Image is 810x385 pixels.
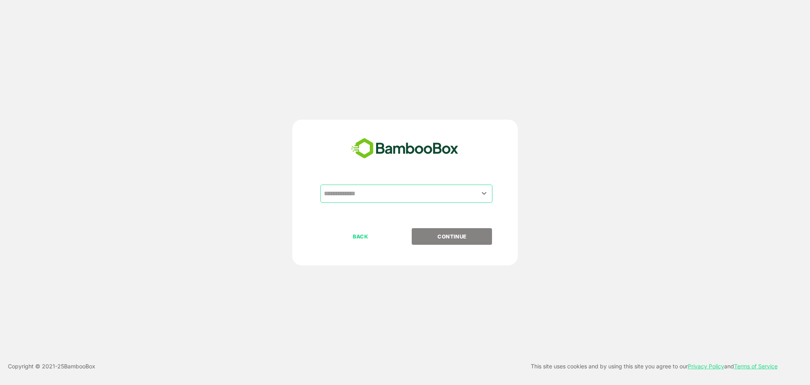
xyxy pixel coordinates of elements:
[8,362,95,371] p: Copyright © 2021- 25 BambooBox
[320,228,401,245] button: BACK
[531,362,778,371] p: This site uses cookies and by using this site you agree to our and
[688,363,724,370] a: Privacy Policy
[734,363,778,370] a: Terms of Service
[347,135,463,162] img: bamboobox
[479,188,490,199] button: Open
[413,232,492,241] p: CONTINUE
[321,232,400,241] p: BACK
[412,228,492,245] button: CONTINUE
